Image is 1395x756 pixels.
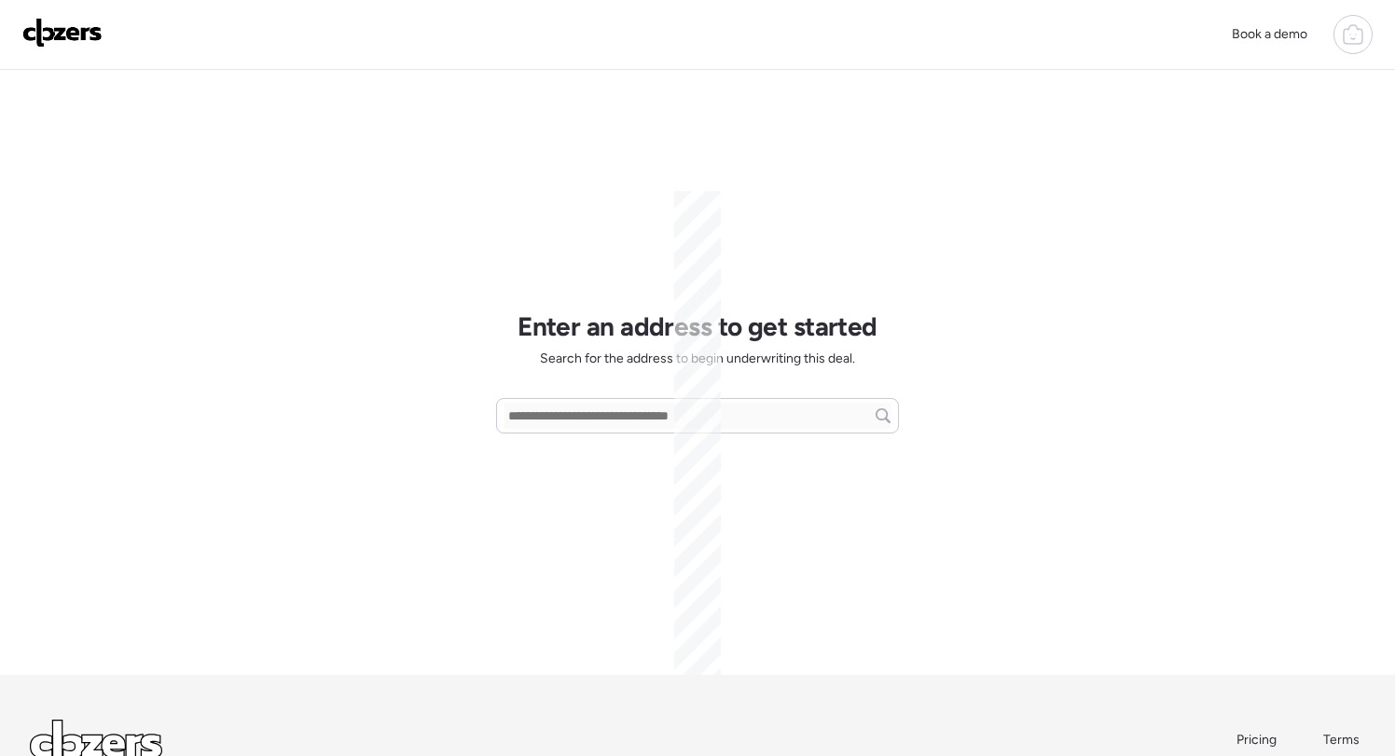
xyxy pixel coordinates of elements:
[1323,732,1360,748] span: Terms
[518,310,877,342] h1: Enter an address to get started
[1236,731,1278,749] a: Pricing
[1232,26,1307,42] span: Book a demo
[1323,731,1365,749] a: Terms
[540,350,855,368] span: Search for the address to begin underwriting this deal.
[1236,732,1277,748] span: Pricing
[22,18,103,48] img: Logo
